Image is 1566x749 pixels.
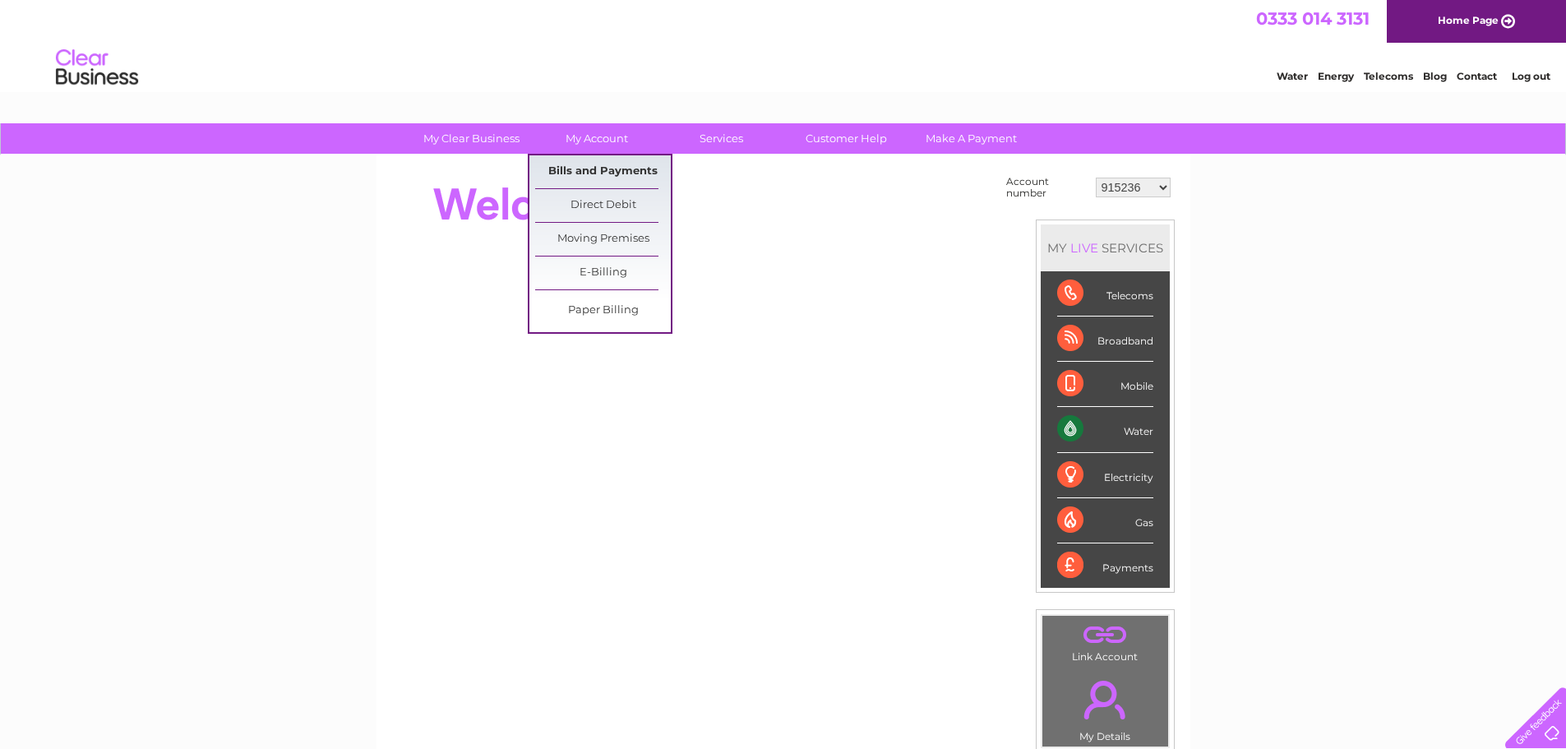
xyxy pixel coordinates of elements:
a: . [1046,671,1164,728]
div: Electricity [1057,453,1153,498]
a: My Account [529,123,664,154]
a: Paper Billing [535,294,671,327]
div: Payments [1057,543,1153,588]
a: Water [1277,70,1308,82]
a: Blog [1423,70,1447,82]
a: 0333 014 3131 [1256,8,1370,29]
a: Customer Help [778,123,914,154]
div: Gas [1057,498,1153,543]
td: Account number [1002,172,1092,203]
a: My Clear Business [404,123,539,154]
div: Broadband [1057,317,1153,362]
img: logo.png [55,43,139,93]
div: LIVE [1067,240,1102,256]
a: Direct Debit [535,189,671,222]
a: Log out [1512,70,1550,82]
td: Link Account [1042,615,1169,667]
div: MY SERVICES [1041,224,1170,271]
a: Make A Payment [903,123,1039,154]
a: Bills and Payments [535,155,671,188]
div: Water [1057,407,1153,452]
a: Moving Premises [535,223,671,256]
td: My Details [1042,667,1169,747]
a: Telecoms [1364,70,1413,82]
a: . [1046,620,1164,649]
a: Services [654,123,789,154]
div: Telecoms [1057,271,1153,317]
a: Energy [1318,70,1354,82]
a: Contact [1457,70,1497,82]
a: E-Billing [535,257,671,289]
div: Clear Business is a trading name of Verastar Limited (registered in [GEOGRAPHIC_DATA] No. 3667643... [395,9,1172,80]
div: Mobile [1057,362,1153,407]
